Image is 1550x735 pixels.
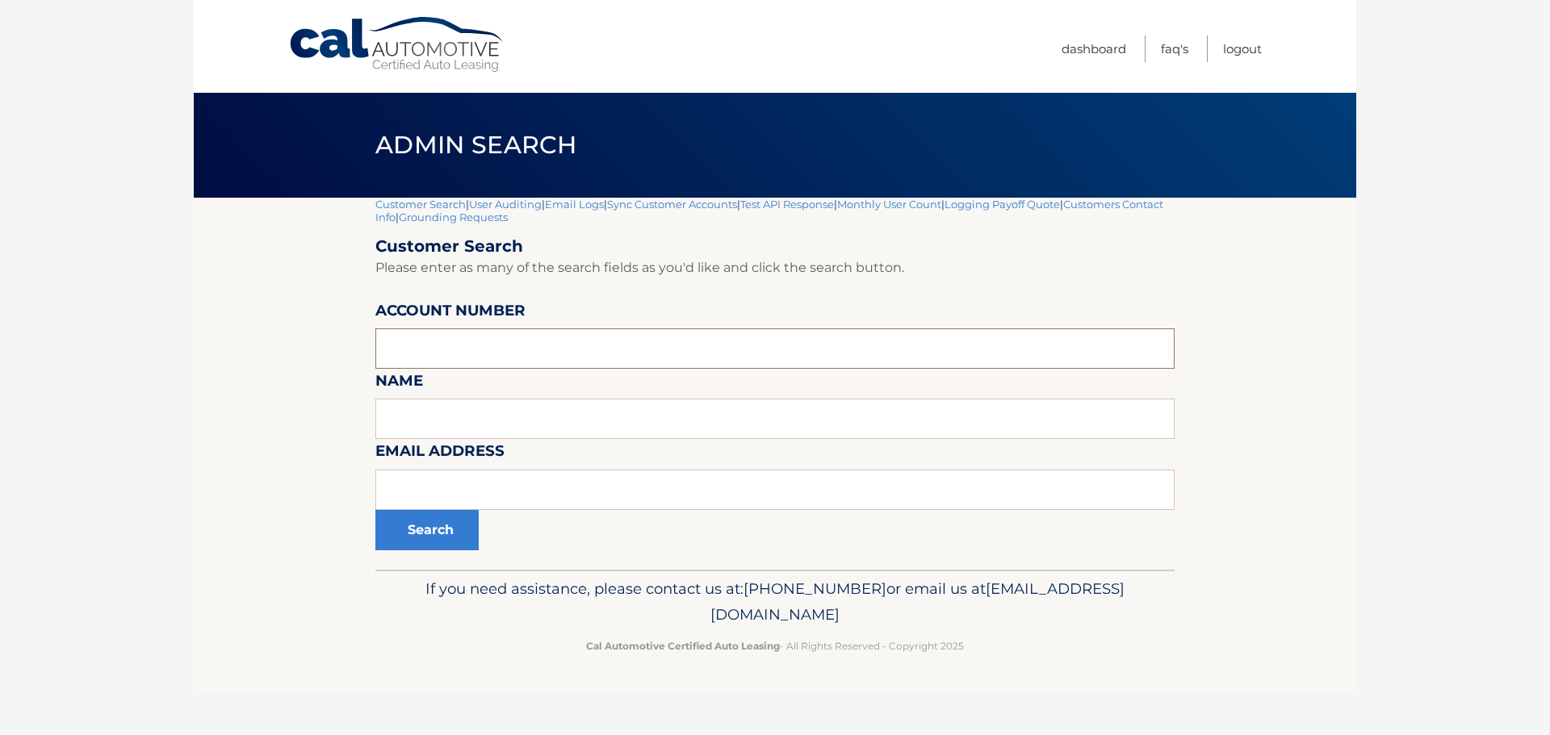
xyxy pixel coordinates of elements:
[375,369,423,399] label: Name
[375,257,1175,279] p: Please enter as many of the search fields as you'd like and click the search button.
[375,198,1163,223] a: Customers Contact Info
[545,198,604,211] a: Email Logs
[375,236,1175,257] h2: Customer Search
[607,198,737,211] a: Sync Customer Accounts
[586,640,780,652] strong: Cal Automotive Certified Auto Leasing
[375,299,526,328] label: Account Number
[375,130,576,160] span: Admin Search
[469,198,542,211] a: User Auditing
[744,579,886,598] span: [PHONE_NUMBER]
[288,16,506,73] a: Cal Automotive
[386,576,1164,628] p: If you need assistance, please contact us at: or email us at
[837,198,941,211] a: Monthly User Count
[386,637,1164,654] p: - All Rights Reserved - Copyright 2025
[1223,35,1262,62] a: Logout
[1161,35,1188,62] a: FAQ's
[1062,35,1126,62] a: Dashboard
[945,198,1060,211] a: Logging Payoff Quote
[375,439,505,469] label: Email Address
[375,198,466,211] a: Customer Search
[375,510,479,550] button: Search
[375,198,1175,570] div: | | | | | | | |
[399,211,508,223] a: Grounding Requests
[740,198,834,211] a: Test API Response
